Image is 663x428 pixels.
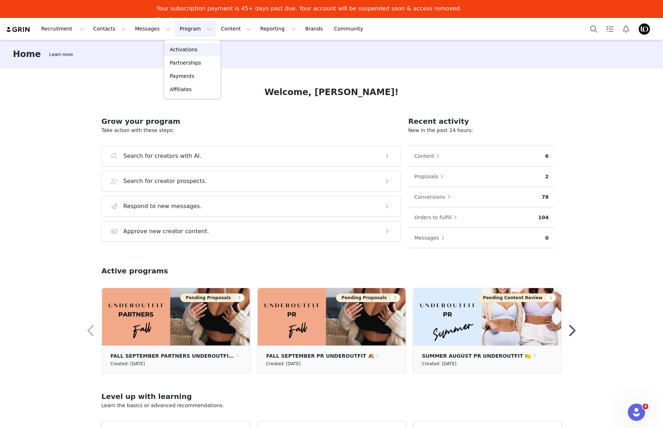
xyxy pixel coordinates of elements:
[131,21,175,37] button: Messages
[258,288,406,345] img: 9399735d-519d-43d3-94ad-749b88bf58d6.png
[48,51,74,58] div: Tooltip anchor
[123,177,207,185] h3: Search for creator prospects.
[170,86,192,93] p: Affiliates
[602,21,618,37] a: Tasks
[170,46,197,53] p: Activations
[175,21,216,37] button: Program
[111,360,145,368] small: Created: [DATE]
[157,5,462,12] div: Your subscription payment is 45+ days past due. Your account will be suspended soon & access remo...
[6,26,31,33] img: grin logo
[102,146,401,166] button: Search for creators with AI.
[102,196,401,217] button: Respond to new messages.
[102,391,562,402] h2: Level up with learning
[180,293,244,302] button: Pending Proposals3
[216,21,256,37] button: Content
[123,202,202,211] h3: Respond to new messages.
[628,404,645,421] iframe: Intercom live chat
[256,21,300,37] button: Reporting
[414,288,561,345] img: 496fef0e-6b6b-4f6c-adfe-569d363d5b71.png
[414,171,447,182] button: Proposals
[336,293,400,302] button: Pending Proposals2
[330,21,371,37] a: Community
[265,86,399,99] h1: Welcome, [PERSON_NAME]!
[408,127,554,134] p: New in the past 24 hours:
[266,360,301,368] small: Created: [DATE]
[542,193,548,201] p: 78
[586,21,602,37] button: Search
[545,152,549,160] p: 6
[102,288,250,345] img: c3c06163-9a81-4763-8a9e-6541ad2f4edc.png
[102,116,401,127] h2: Grow your program
[102,171,401,192] button: Search for creator prospects.
[545,173,549,180] p: 2
[634,23,657,35] button: Profile
[545,234,549,242] p: 0
[422,352,531,360] p: SUMMER AUGUST PR UNDEROUTFIT 🍋
[538,214,548,221] p: 104
[102,402,562,409] p: Learn the basics or advanced recommendations.
[102,221,401,242] button: Approve new creator content.
[37,21,89,37] button: Recruitment
[414,212,461,223] button: Orders to fulfill
[13,48,41,61] h3: Home
[157,17,197,24] a: Pay Invoices
[123,152,202,160] h3: Search for creators with AI.
[301,21,329,37] a: Brands
[477,293,556,302] button: Pending Content Review1
[111,352,234,360] p: FALL SEPTEMBER PARTNERS UNDEROUTFIT 🍂
[643,404,648,409] span: 4
[266,352,374,360] p: FALL SEPTEMBER PR UNDEROUTFIT 🍂
[618,21,634,37] button: Notifications
[102,265,168,276] h2: Active programs
[414,150,443,162] button: Content
[89,21,130,37] button: Contacts
[123,227,209,236] h3: Approve new creator content.
[414,232,448,244] button: Messages
[422,360,457,368] small: Created: [DATE]
[408,116,554,127] h2: Recent activity
[170,59,201,67] p: Partnerships
[414,191,454,203] button: Conversions
[102,127,401,134] p: Take action with these steps:
[639,23,650,35] img: 50bb8709-9837-468f-931b-583343a5d1e0.png
[170,72,195,80] p: Payments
